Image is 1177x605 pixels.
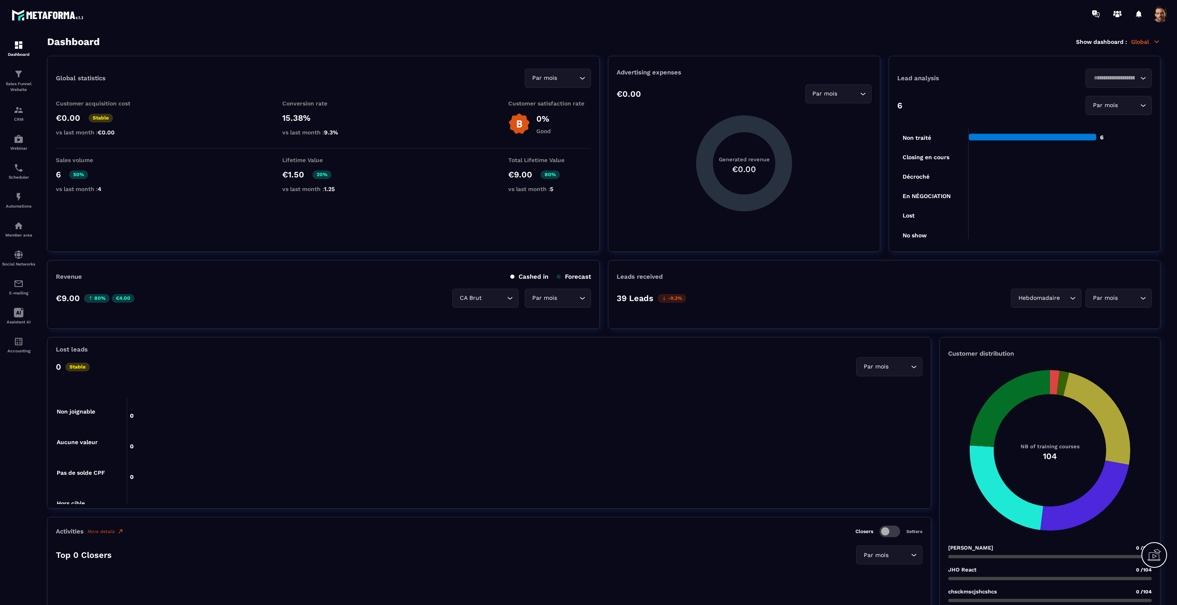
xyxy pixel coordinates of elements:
[508,157,591,163] p: Total Lifetime Value
[890,362,909,371] input: Search for option
[897,74,1025,82] p: Lead analysis
[557,273,591,280] p: Forecast
[56,170,61,179] p: 6
[1086,289,1152,308] div: Search for option
[902,154,949,161] tspan: Closing en cours
[890,551,909,560] input: Search for option
[2,262,35,266] p: Social Networks
[14,69,24,79] img: formation
[57,500,85,507] tspan: Hors cible
[540,170,560,179] p: 80%
[1091,74,1138,83] input: Search for option
[617,293,653,303] p: 39 Leads
[452,289,519,308] div: Search for option
[855,528,873,534] p: Closers
[57,469,105,476] tspan: Pas de solde CPF
[2,291,35,295] p: E-mailing
[550,186,553,192] span: 5
[282,113,365,123] p: 15.38%
[112,294,135,303] p: €4.00
[56,346,88,353] p: Lost leads
[56,528,84,535] p: Activities
[14,134,24,144] img: automations
[14,337,24,347] img: accountant
[2,81,35,93] p: Sales Funnel Website
[508,170,532,179] p: €9.00
[2,301,35,330] a: Assistant AI
[508,100,591,107] p: Customer satisfaction rate
[805,84,872,103] div: Search for option
[1136,589,1152,595] span: 0 /104
[2,186,35,215] a: automationsautomationsAutomations
[1131,38,1160,45] p: Global
[2,117,35,122] p: CRM
[530,294,559,303] span: Par mois
[525,69,591,88] div: Search for option
[525,289,591,308] div: Search for option
[14,163,24,173] img: scheduler
[47,36,100,48] h3: Dashboard
[312,170,331,179] p: 20%
[56,100,139,107] p: Customer acquisition cost
[1011,289,1081,308] div: Search for option
[89,114,113,122] p: Stable
[84,294,110,303] p: 80%
[559,294,577,303] input: Search for option
[282,100,365,107] p: Conversion rate
[56,74,106,82] p: Global statistics
[1086,96,1152,115] div: Search for option
[948,545,993,551] p: [PERSON_NAME]
[536,128,551,134] p: Good
[14,221,24,231] img: automations
[2,273,35,301] a: emailemailE-mailing
[12,7,86,23] img: logo
[1091,101,1119,110] span: Par mois
[2,128,35,157] a: automationsautomationsWebinar
[282,129,365,136] p: vs last month :
[2,233,35,237] p: Member area
[56,550,112,560] p: Top 0 Closers
[14,40,24,50] img: formation
[1062,294,1068,303] input: Search for option
[862,362,890,371] span: Par mois
[1119,101,1138,110] input: Search for option
[2,146,35,151] p: Webinar
[282,157,365,163] p: Lifetime Value
[2,215,35,244] a: automationsautomationsMember area
[811,89,839,98] span: Par mois
[2,175,35,179] p: Scheduler
[324,129,338,136] span: 9.3%
[88,528,124,535] a: More details
[617,89,641,99] p: €0.00
[56,362,61,372] p: 0
[902,173,929,180] tspan: Décroché
[2,330,35,359] a: accountantaccountantAccounting
[530,74,559,83] span: Par mois
[57,439,98,445] tspan: Aucune valeur
[117,528,124,535] img: narrow-up-right-o.6b7c60e2.svg
[902,134,931,141] tspan: Non traité
[282,186,365,192] p: vs last month :
[458,294,483,303] span: CA Brut
[57,408,95,415] tspan: Non joignable
[536,114,551,124] p: 0%
[2,63,35,99] a: formationformationSales Funnel Website
[56,129,139,136] p: vs last month :
[902,212,914,219] tspan: Lost
[948,567,977,573] p: JHO React
[14,250,24,260] img: social-network
[2,99,35,128] a: formationformationCRM
[2,34,35,63] a: formationformationDashboard
[483,294,505,303] input: Search for option
[559,74,577,83] input: Search for option
[14,105,24,115] img: formation
[1091,294,1119,303] span: Par mois
[658,294,686,303] p: -9.3%
[56,186,139,192] p: vs last month :
[902,232,927,239] tspan: No show
[2,349,35,353] p: Accounting
[902,193,950,199] tspan: En NÉGOCIATION
[906,529,922,534] p: Setters
[2,320,35,324] p: Assistant AI
[508,113,530,135] img: b-badge-o.b3b20ee6.svg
